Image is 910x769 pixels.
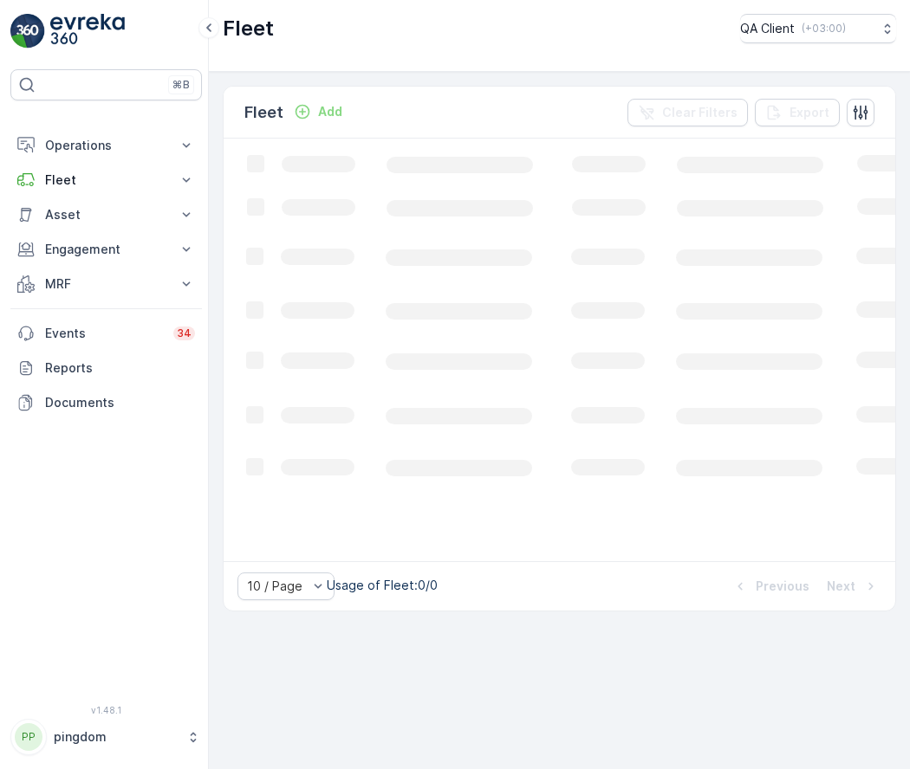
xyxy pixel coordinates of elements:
p: 34 [177,326,192,340]
button: Next [825,576,881,597]
span: v 1.48.1 [10,705,202,715]
button: Asset [10,197,202,232]
a: Documents [10,385,202,420]
p: Export [790,104,829,121]
button: Add [287,101,349,122]
a: Reports [10,351,202,385]
a: Events34 [10,316,202,351]
p: Operations [45,137,167,154]
button: Fleet [10,163,202,197]
p: MRF [45,275,167,293]
p: QA Client [740,20,795,37]
button: Clear Filters [627,99,748,126]
p: Fleet [223,15,274,42]
p: Add [318,103,342,120]
p: pingdom [54,728,178,746]
button: Previous [730,576,811,597]
button: PPpingdom [10,719,202,755]
button: QA Client(+03:00) [740,14,896,43]
button: Operations [10,128,202,163]
p: Documents [45,394,195,411]
button: Engagement [10,232,202,267]
p: Fleet [45,171,167,189]
p: Next [827,578,855,595]
p: Clear Filters [662,104,738,121]
div: PP [15,723,42,751]
img: logo_light-DOdMpM7g.png [50,14,125,48]
button: MRF [10,267,202,301]
p: Fleet [244,100,283,125]
p: Asset [45,206,167,223]
button: Export [755,99,840,126]
p: ( +03:00 ) [802,22,846,36]
p: Reports [45,359,195,377]
p: ⌘B [172,78,190,92]
p: Engagement [45,241,167,258]
p: Usage of Fleet : 0/0 [327,577,438,594]
img: logo [10,14,45,48]
p: Events [45,325,163,342]
p: Previous [756,578,809,595]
